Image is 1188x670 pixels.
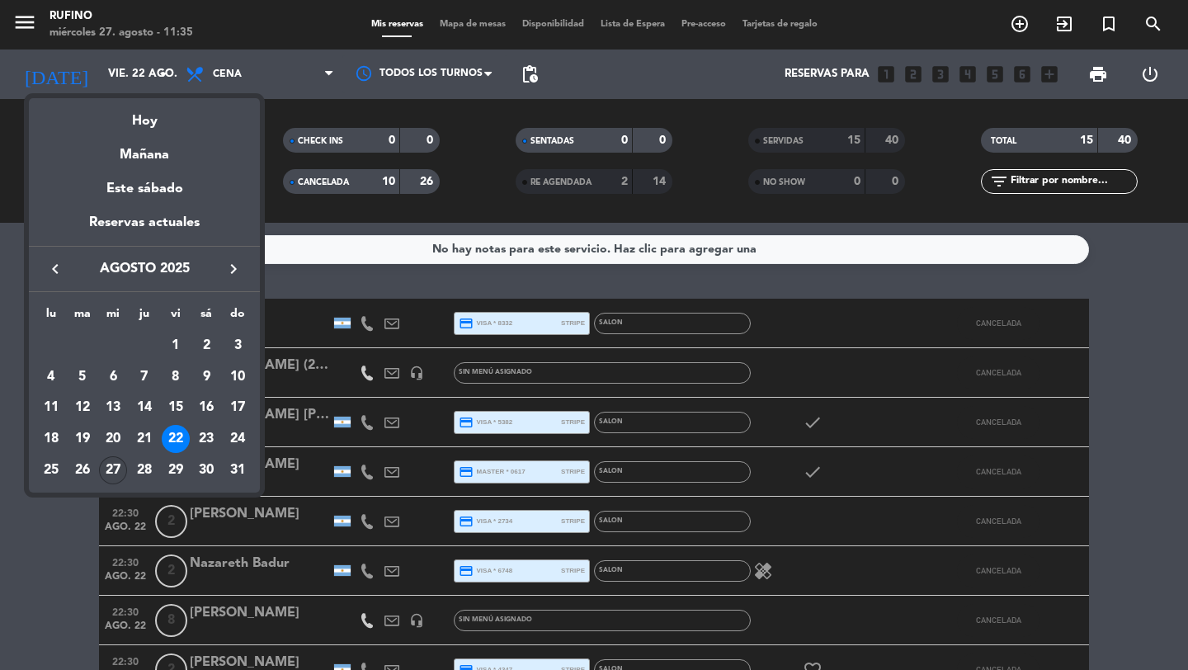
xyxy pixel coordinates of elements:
[224,259,243,279] i: keyboard_arrow_right
[68,456,97,484] div: 26
[191,423,223,455] td: 23 de agosto de 2025
[192,394,220,422] div: 16
[130,363,158,391] div: 7
[67,423,98,455] td: 19 de agosto de 2025
[129,304,160,330] th: jueves
[99,394,127,422] div: 13
[130,425,158,453] div: 21
[35,304,67,330] th: lunes
[37,363,65,391] div: 4
[191,361,223,393] td: 9 de agosto de 2025
[67,304,98,330] th: martes
[191,455,223,486] td: 30 de agosto de 2025
[97,455,129,486] td: 27 de agosto de 2025
[162,425,190,453] div: 22
[97,423,129,455] td: 20 de agosto de 2025
[192,363,220,391] div: 9
[162,363,190,391] div: 8
[29,212,260,246] div: Reservas actuales
[160,361,191,393] td: 8 de agosto de 2025
[68,394,97,422] div: 12
[35,423,67,455] td: 18 de agosto de 2025
[97,361,129,393] td: 6 de agosto de 2025
[160,423,191,455] td: 22 de agosto de 2025
[99,363,127,391] div: 6
[224,456,252,484] div: 31
[129,393,160,424] td: 14 de agosto de 2025
[35,361,67,393] td: 4 de agosto de 2025
[160,330,191,361] td: 1 de agosto de 2025
[222,393,253,424] td: 17 de agosto de 2025
[67,455,98,486] td: 26 de agosto de 2025
[29,132,260,166] div: Mañana
[160,393,191,424] td: 15 de agosto de 2025
[160,304,191,330] th: viernes
[37,425,65,453] div: 18
[35,393,67,424] td: 11 de agosto de 2025
[192,456,220,484] div: 30
[160,455,191,486] td: 29 de agosto de 2025
[224,332,252,360] div: 3
[129,361,160,393] td: 7 de agosto de 2025
[97,393,129,424] td: 13 de agosto de 2025
[224,394,252,422] div: 17
[99,425,127,453] div: 20
[99,456,127,484] div: 27
[130,456,158,484] div: 28
[129,455,160,486] td: 28 de agosto de 2025
[37,456,65,484] div: 25
[130,394,158,422] div: 14
[222,455,253,486] td: 31 de agosto de 2025
[68,363,97,391] div: 5
[224,363,252,391] div: 10
[70,258,219,280] span: agosto 2025
[162,394,190,422] div: 15
[129,423,160,455] td: 21 de agosto de 2025
[222,361,253,393] td: 10 de agosto de 2025
[97,304,129,330] th: miércoles
[45,259,65,279] i: keyboard_arrow_left
[191,304,223,330] th: sábado
[67,361,98,393] td: 5 de agosto de 2025
[29,166,260,212] div: Este sábado
[191,330,223,361] td: 2 de agosto de 2025
[224,425,252,453] div: 24
[222,304,253,330] th: domingo
[219,258,248,280] button: keyboard_arrow_right
[192,332,220,360] div: 2
[162,456,190,484] div: 29
[222,330,253,361] td: 3 de agosto de 2025
[162,332,190,360] div: 1
[191,393,223,424] td: 16 de agosto de 2025
[222,423,253,455] td: 24 de agosto de 2025
[67,393,98,424] td: 12 de agosto de 2025
[40,258,70,280] button: keyboard_arrow_left
[35,455,67,486] td: 25 de agosto de 2025
[29,98,260,132] div: Hoy
[192,425,220,453] div: 23
[37,394,65,422] div: 11
[35,330,160,361] td: AGO.
[68,425,97,453] div: 19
